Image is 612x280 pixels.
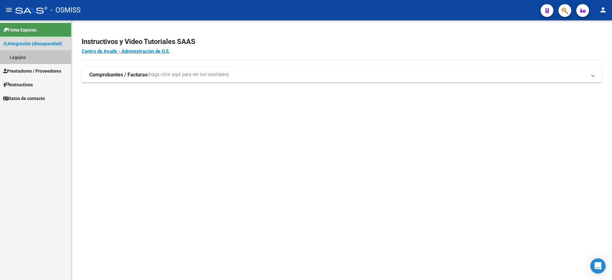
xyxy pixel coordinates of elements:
[590,258,606,274] div: Open Intercom Messenger
[3,81,33,88] span: Instructivos
[599,6,607,14] mat-icon: person
[3,95,45,102] span: Datos de contacto
[50,3,81,17] span: - OSMISS
[89,71,148,78] strong: Comprobantes / Facturas
[148,71,229,78] span: (haga click aquí para ver los tutoriales)
[5,6,13,14] mat-icon: menu
[82,48,170,54] a: Centro de Ayuda - Administración de O.S.
[82,36,602,48] h2: Instructivos y Video Tutoriales SAAS
[3,26,36,33] span: Firma Express
[82,67,602,83] mat-expansion-panel-header: Comprobantes / Facturas(haga click aquí para ver los tutoriales)
[3,68,61,75] span: Prestadores / Proveedores
[3,40,62,47] span: Integración (discapacidad)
